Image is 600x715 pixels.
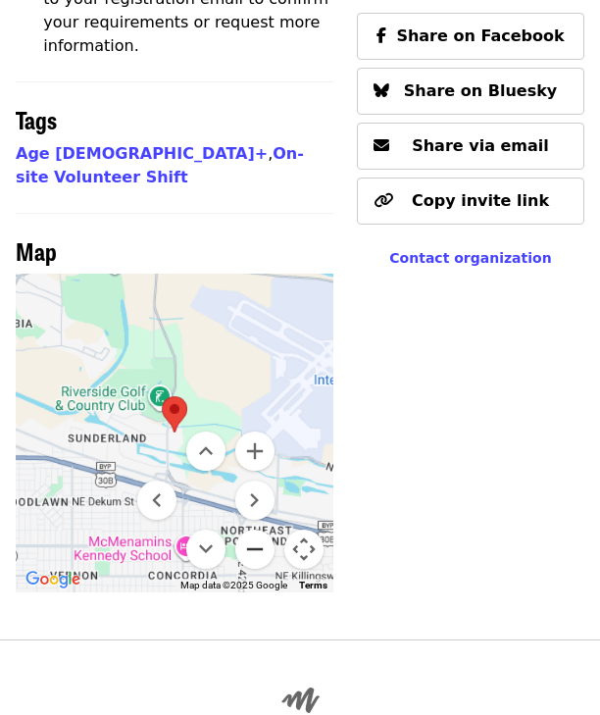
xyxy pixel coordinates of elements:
span: Share via email [412,136,549,155]
button: Move left [137,481,176,520]
button: Move down [186,530,225,569]
span: Copy invite link [412,191,549,210]
span: , [16,144,273,163]
span: Share on Facebook [396,26,564,45]
a: Terms (opens in new tab) [299,580,327,590]
button: Map camera controls [284,530,324,569]
button: Move right [235,481,275,520]
button: Share via email [357,123,584,170]
a: Age [DEMOGRAPHIC_DATA]+ [16,144,268,163]
button: Zoom in [235,432,275,471]
button: Share on Facebook [357,13,584,60]
span: Map data ©2025 Google [180,580,287,590]
button: Zoom out [235,530,275,569]
span: Share on Bluesky [404,81,558,100]
a: Contact organization [389,250,551,266]
span: Tags [16,102,57,136]
button: Copy invite link [357,178,584,225]
button: Share on Bluesky [357,68,584,115]
span: Map [16,233,57,268]
a: Open this area in Google Maps (opens a new window) [21,567,85,592]
img: Google [21,567,85,592]
button: Move up [186,432,225,471]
